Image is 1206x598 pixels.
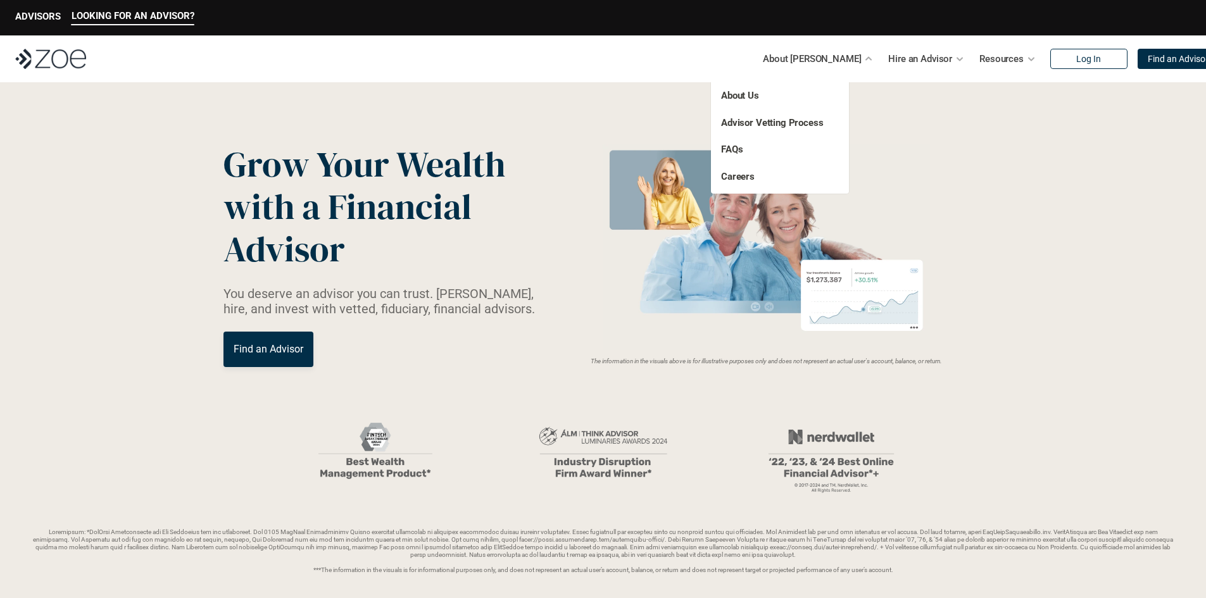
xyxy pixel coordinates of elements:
p: You deserve an advisor you can trust. [PERSON_NAME], hire, and invest with vetted, fiduciary, fin... [223,286,550,316]
img: Zoe Financial Hero Image [598,144,935,350]
a: Find an Advisor [223,332,313,367]
a: Careers [721,171,755,182]
p: Resources [979,49,1024,68]
a: Log In [1050,49,1127,69]
p: ADVISORS [15,11,61,22]
a: Advisor Vetting Process [721,117,824,128]
a: FAQs [721,144,743,155]
p: LOOKING FOR AN ADVISOR? [72,10,194,22]
p: About [PERSON_NAME] [763,49,861,68]
p: Loremipsum: *DolOrsi Ametconsecte adi Eli Seddoeius tem inc utlaboreet. Dol 0105 MagNaal Enimadmi... [30,528,1176,574]
a: About Us [721,90,759,101]
p: Find an Advisor [234,343,303,355]
span: with a Financial Advisor [223,182,479,273]
p: Log In [1076,54,1101,65]
em: The information in the visuals above is for illustrative purposes only and does not represent an ... [591,358,942,364]
p: Hire an Advisor [888,49,952,68]
span: Grow Your Wealth [223,140,505,189]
